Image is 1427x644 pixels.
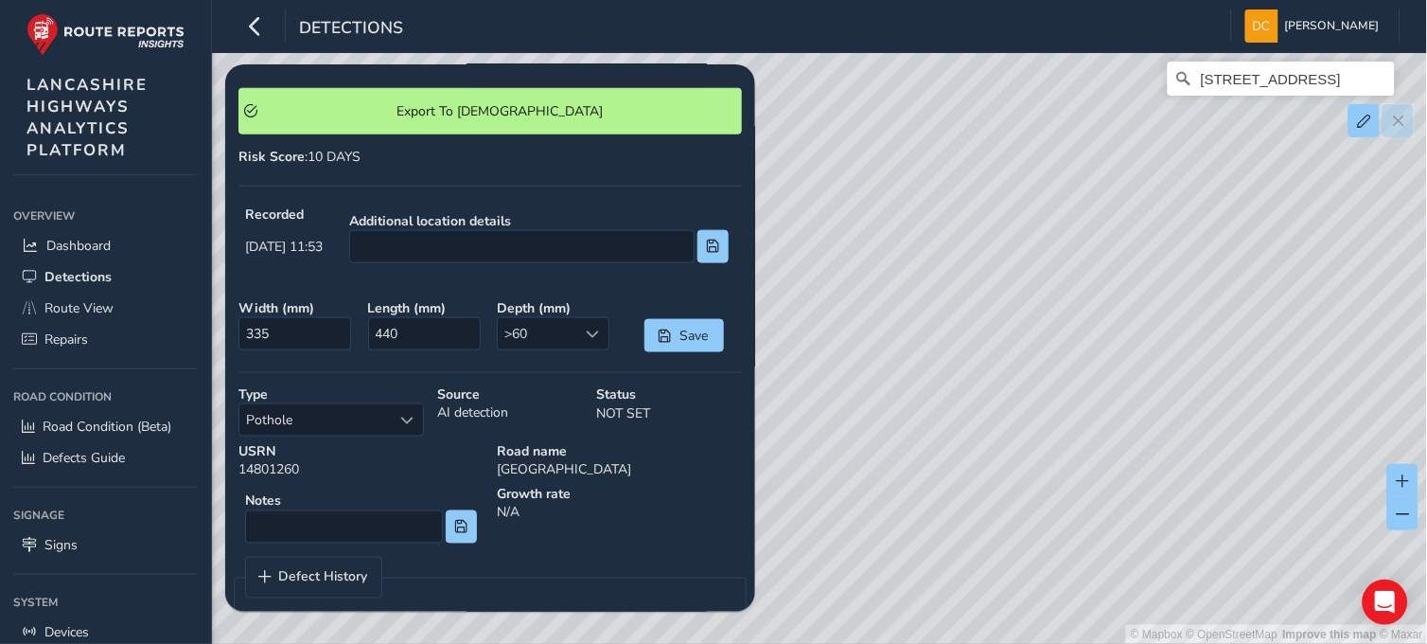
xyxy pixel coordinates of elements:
[596,403,742,423] p: NOT SET
[44,623,89,641] span: Devices
[238,88,742,134] button: Export To Symology
[26,13,185,56] img: rr logo
[497,299,613,317] strong: Depth ( mm )
[238,148,305,166] strong: Risk Score
[44,536,78,554] span: Signs
[246,558,381,598] a: Defect History
[596,385,742,403] strong: Status
[498,318,577,349] span: >60
[13,293,198,324] a: Route View
[13,411,198,442] a: Road Condition (Beta)
[644,319,724,352] button: Save
[490,479,749,557] div: N/A
[46,237,111,255] span: Dashboard
[245,206,323,224] strong: Recorded
[232,437,490,486] div: 14801260
[13,230,198,261] a: Dashboard
[368,299,484,317] strong: Length ( mm )
[238,299,355,317] strong: Width ( mm )
[279,571,368,584] span: Defect History
[497,443,742,461] strong: Road name
[1363,580,1408,625] div: Open Intercom Messenger
[678,327,710,345] span: Save
[245,492,477,510] strong: Notes
[497,486,742,504] strong: Growth rate
[238,148,742,166] div: : 10 DAYS
[490,437,749,486] div: [GEOGRAPHIC_DATA]
[43,418,171,436] span: Road Condition (Beta)
[238,443,484,461] strong: USRN
[44,268,112,286] span: Detections
[299,16,403,43] span: Detections
[13,529,198,561] a: Signs
[264,102,736,120] span: Export To [DEMOGRAPHIC_DATA]
[1245,9,1386,43] button: [PERSON_NAME]
[245,238,323,256] span: [DATE] 11:53
[1245,9,1278,43] img: diamond-layout
[1168,62,1395,96] input: Search
[1285,9,1380,43] span: [PERSON_NAME]
[13,588,198,617] div: System
[26,74,148,161] span: LANCASHIRE HIGHWAYS ANALYTICS PLATFORM
[13,261,198,293] a: Detections
[239,404,392,436] span: Pothole
[44,299,114,317] span: Route View
[431,379,590,443] div: AI detection
[437,385,583,403] strong: Source
[13,442,198,474] a: Defects Guide
[13,324,198,355] a: Repairs
[13,202,198,230] div: Overview
[13,501,198,529] div: Signage
[44,331,88,349] span: Repairs
[392,404,423,436] div: Select a type
[238,385,424,403] strong: Type
[13,383,198,411] div: Road Condition
[349,212,729,230] strong: Additional location details
[43,449,125,467] span: Defects Guide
